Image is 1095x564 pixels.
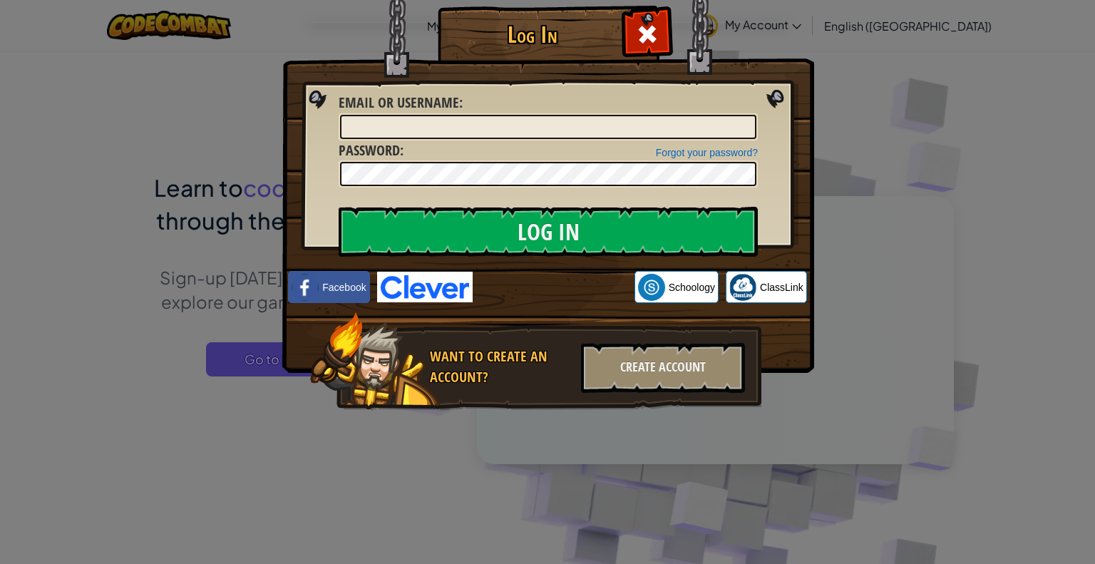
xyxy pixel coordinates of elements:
input: Log In [339,207,758,257]
div: Want to create an account? [430,347,572,387]
a: Forgot your password? [656,147,758,158]
label: : [339,93,463,113]
img: facebook_small.png [292,274,319,301]
span: Email or Username [339,93,459,112]
div: Create Account [581,343,745,393]
img: classlink-logo-small.png [729,274,756,301]
h1: Log In [441,22,623,47]
iframe: Sign in with Google Button [473,272,634,303]
img: schoology.png [638,274,665,301]
img: clever-logo-blue.png [377,272,473,302]
label: : [339,140,403,161]
span: Facebook [322,280,366,294]
span: Schoology [669,280,715,294]
span: ClassLink [760,280,803,294]
span: Password [339,140,400,160]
